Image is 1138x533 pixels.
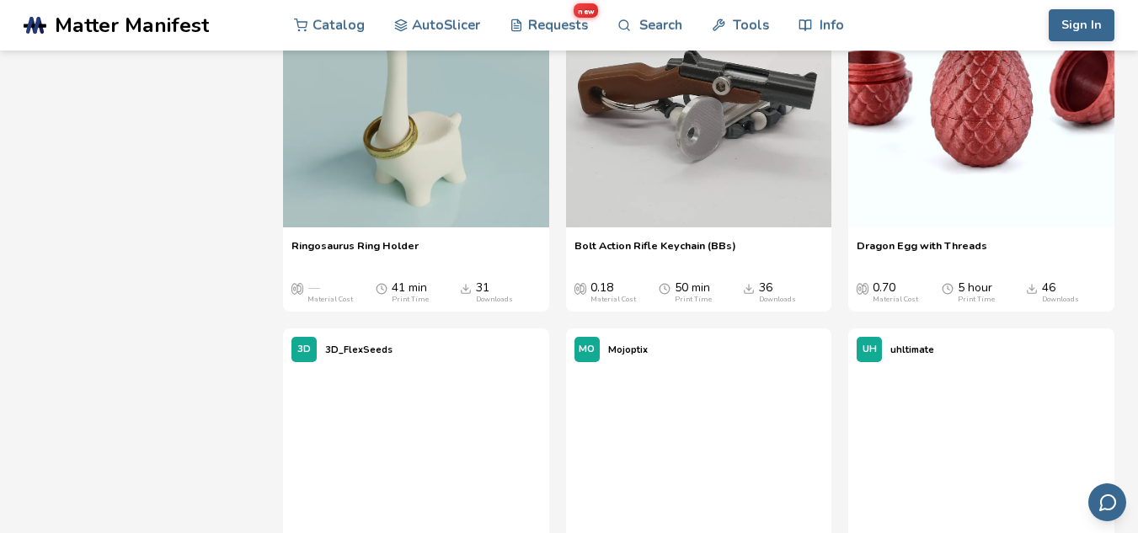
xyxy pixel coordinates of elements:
div: Print Time [675,296,712,304]
div: Print Time [958,296,995,304]
button: Sign In [1049,9,1114,41]
div: Material Cost [590,296,636,304]
a: Dragon Egg with Threads [857,239,987,264]
div: 31 [476,281,513,303]
div: 50 min [675,281,712,303]
a: Bolt Action Rifle Keychain (BBs) [574,239,736,264]
div: 0.18 [590,281,636,303]
span: UH [863,344,877,355]
p: Mojoptix [608,341,648,359]
span: Average Print Time [942,281,954,295]
span: Average Print Time [376,281,387,295]
span: Average Cost [574,281,586,295]
div: Material Cost [307,296,353,304]
span: Matter Manifest [55,13,209,37]
a: Ringosaurus Ring Holder [291,239,419,264]
div: Downloads [1042,296,1079,304]
div: Downloads [476,296,513,304]
p: uhltimate [890,341,934,359]
div: Material Cost [873,296,918,304]
div: Print Time [392,296,429,304]
span: new [574,3,598,18]
div: Downloads [759,296,796,304]
p: 3D_FlexSeeds [325,341,393,359]
span: Average Print Time [659,281,671,295]
span: — [307,281,319,295]
div: 5 hour [958,281,995,303]
div: 46 [1042,281,1079,303]
span: Average Cost [291,281,303,295]
span: Average Cost [857,281,868,295]
span: Downloads [460,281,472,295]
button: Send feedback via email [1088,483,1126,521]
div: 0.70 [873,281,918,303]
span: 3D [297,344,311,355]
span: MO [579,344,595,355]
div: 41 min [392,281,429,303]
div: 36 [759,281,796,303]
span: Downloads [743,281,755,295]
span: Downloads [1026,281,1038,295]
